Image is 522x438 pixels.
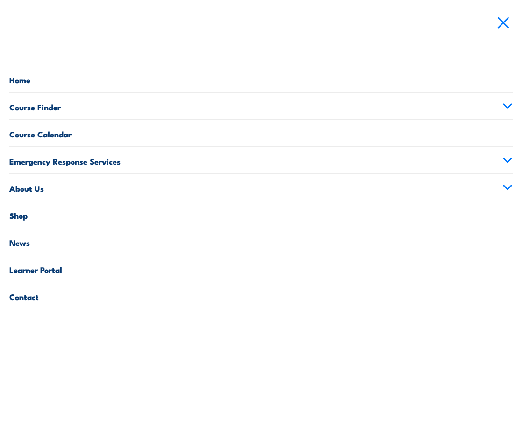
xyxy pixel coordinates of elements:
[9,282,513,309] a: Contact
[9,255,513,282] a: Learner Portal
[9,201,513,228] a: Shop
[9,120,513,146] a: Course Calendar
[9,228,513,255] a: News
[9,65,513,92] a: Home
[9,147,513,173] a: Emergency Response Services
[9,93,513,119] a: Course Finder
[9,174,513,201] a: About Us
